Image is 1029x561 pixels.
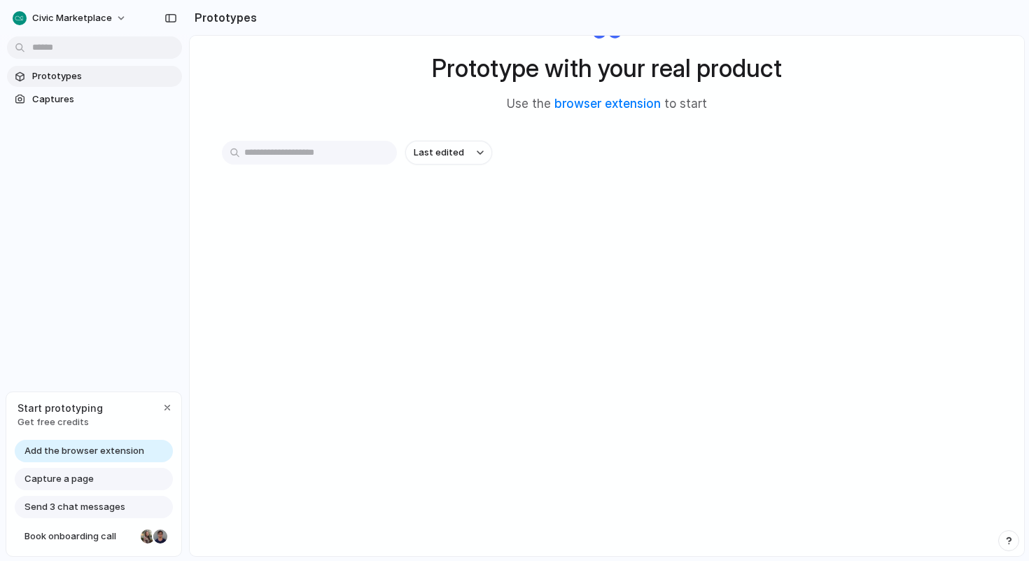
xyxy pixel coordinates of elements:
a: Add the browser extension [15,440,173,462]
h2: Prototypes [189,9,257,26]
span: Civic Marketplace [32,11,112,25]
span: Book onboarding call [24,529,135,543]
a: Book onboarding call [15,525,173,548]
div: Christian Iacullo [152,528,169,545]
a: Prototypes [7,66,182,87]
span: Add the browser extension [24,444,144,458]
a: Captures [7,89,182,110]
span: Capture a page [24,472,94,486]
span: Use the to start [507,95,707,113]
div: Nicole Kubica [139,528,156,545]
span: Last edited [414,146,464,160]
span: Start prototyping [17,401,103,415]
span: Prototypes [32,69,176,83]
span: Send 3 chat messages [24,500,125,514]
button: Last edited [405,141,492,165]
span: Captures [32,92,176,106]
h1: Prototype with your real product [432,50,782,87]
a: browser extension [554,97,661,111]
button: Civic Marketplace [7,7,134,29]
span: Get free credits [17,415,103,429]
